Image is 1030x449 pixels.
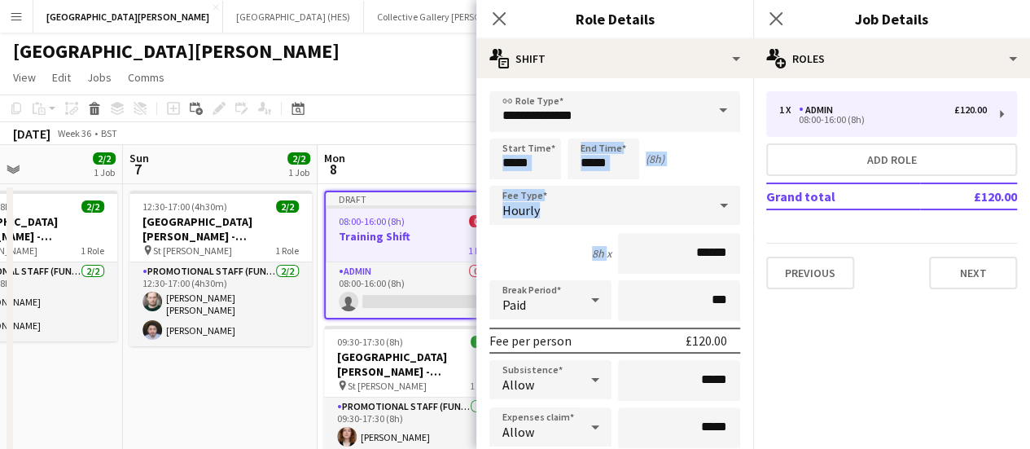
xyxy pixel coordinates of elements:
span: St [PERSON_NAME] [348,380,427,392]
span: 1 Role [275,244,299,257]
h3: [GEOGRAPHIC_DATA][PERSON_NAME] - Fundraising [129,214,312,244]
span: 2/2 [471,336,493,348]
button: Collective Gallery [PERSON_NAME] [364,1,534,33]
a: View [7,67,42,88]
div: 08:00-16:00 (8h) [779,116,987,124]
div: 8h x [592,246,611,261]
a: Edit [46,67,77,88]
a: Jobs [81,67,118,88]
div: (8h) [646,152,664,166]
span: St [PERSON_NAME] [153,244,232,257]
div: Fee per person [489,332,572,349]
span: View [13,70,36,85]
span: 1 Role [470,380,493,392]
button: [GEOGRAPHIC_DATA] (HES) [223,1,364,33]
span: 1 Role [81,244,104,257]
a: Comms [121,67,171,88]
span: 2/2 [81,200,104,213]
span: 09:30-17:30 (8h) [337,336,403,348]
div: £120.00 [686,332,727,349]
span: Paid [502,297,526,313]
span: Mon [324,151,345,165]
span: Sun [129,151,149,165]
button: Next [929,257,1017,289]
button: Previous [766,257,854,289]
span: 08:00-16:00 (8h) [339,215,405,227]
div: 1 x [779,104,799,116]
div: Roles [753,39,1030,78]
span: 7 [127,160,149,178]
td: Grand total [766,183,920,209]
span: Comms [128,70,164,85]
span: Allow [502,424,534,440]
td: £120.00 [920,183,1017,209]
h3: Job Details [753,8,1030,29]
span: 8 [322,160,345,178]
span: Week 36 [54,127,94,139]
div: 1 Job [94,166,115,178]
h1: [GEOGRAPHIC_DATA][PERSON_NAME] [13,39,340,64]
span: Edit [52,70,71,85]
app-job-card: 12:30-17:00 (4h30m)2/2[GEOGRAPHIC_DATA][PERSON_NAME] - Fundraising St [PERSON_NAME]1 RolePromotio... [129,191,312,346]
span: 2/2 [93,152,116,165]
h3: [GEOGRAPHIC_DATA][PERSON_NAME] - Fundraising [324,350,506,379]
app-card-role: Admin0/108:00-16:00 (8h) [326,262,505,318]
span: Allow [502,376,534,393]
app-card-role: Promotional Staff (Fundraiser)2/212:30-17:00 (4h30m)[PERSON_NAME] [PERSON_NAME][PERSON_NAME] [129,262,312,346]
span: Hourly [502,202,540,218]
span: 2/2 [276,200,299,213]
span: 1 Role [468,244,492,257]
span: 0/1 [469,215,492,227]
button: [GEOGRAPHIC_DATA][PERSON_NAME] [33,1,223,33]
h3: Role Details [476,8,753,29]
h3: Training Shift [326,229,505,244]
span: 12:30-17:00 (4h30m) [142,200,227,213]
div: Admin [799,104,839,116]
span: 2/2 [287,152,310,165]
div: 1 Job [288,166,309,178]
div: Shift [476,39,753,78]
app-job-card: Draft08:00-16:00 (8h)0/1Training Shift1 RoleAdmin0/108:00-16:00 (8h) [324,191,506,319]
div: Draft [326,192,505,205]
div: £120.00 [954,104,987,116]
div: [DATE] [13,125,50,142]
button: Add role [766,143,1017,176]
span: Jobs [87,70,112,85]
div: BST [101,127,117,139]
